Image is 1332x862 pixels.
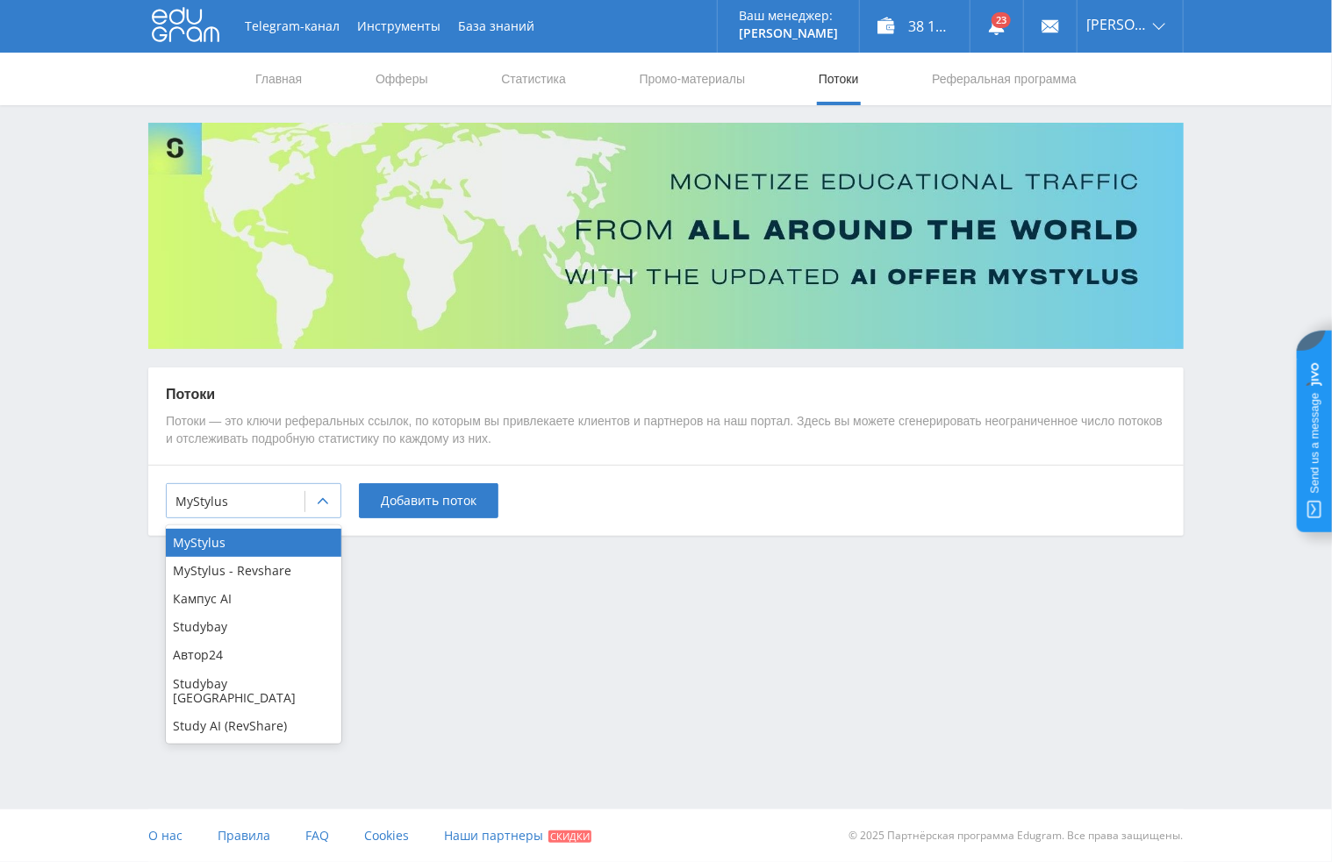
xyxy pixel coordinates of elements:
[359,483,498,518] button: Добавить поток
[166,557,341,585] div: MyStylus - Revshare
[166,712,341,740] div: Study AI (RevShare)
[148,809,183,862] a: О нас
[166,529,341,557] div: MyStylus
[254,53,304,105] a: Главная
[148,827,183,844] span: О нас
[444,809,591,862] a: Наши партнеры Скидки
[364,809,409,862] a: Cookies
[166,613,341,641] div: Studybay
[148,123,1184,349] img: Banner
[166,385,1166,404] p: Потоки
[930,53,1078,105] a: Реферальная программа
[305,809,329,862] a: FAQ
[638,53,747,105] a: Промо-материалы
[817,53,861,105] a: Потоки
[374,53,430,105] a: Офферы
[548,830,591,843] span: Скидки
[218,809,270,862] a: Правила
[499,53,568,105] a: Статистика
[739,26,838,40] p: [PERSON_NAME]
[1086,18,1148,32] span: [PERSON_NAME]
[166,641,341,669] div: Автор24
[166,585,341,613] div: Кампус AI
[166,413,1166,447] p: Потоки — это ключи реферальных ссылок, по которым вы привлекаете клиентов и партнеров на наш порт...
[166,670,341,712] div: Studybay [GEOGRAPHIC_DATA]
[381,494,476,508] span: Добавить поток
[305,827,329,844] span: FAQ
[364,827,409,844] span: Cookies
[218,827,270,844] span: Правила
[444,827,543,844] span: Наши партнеры
[675,809,1184,862] div: © 2025 Партнёрская программа Edugram. Все права защищены.
[739,9,838,23] p: Ваш менеджер:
